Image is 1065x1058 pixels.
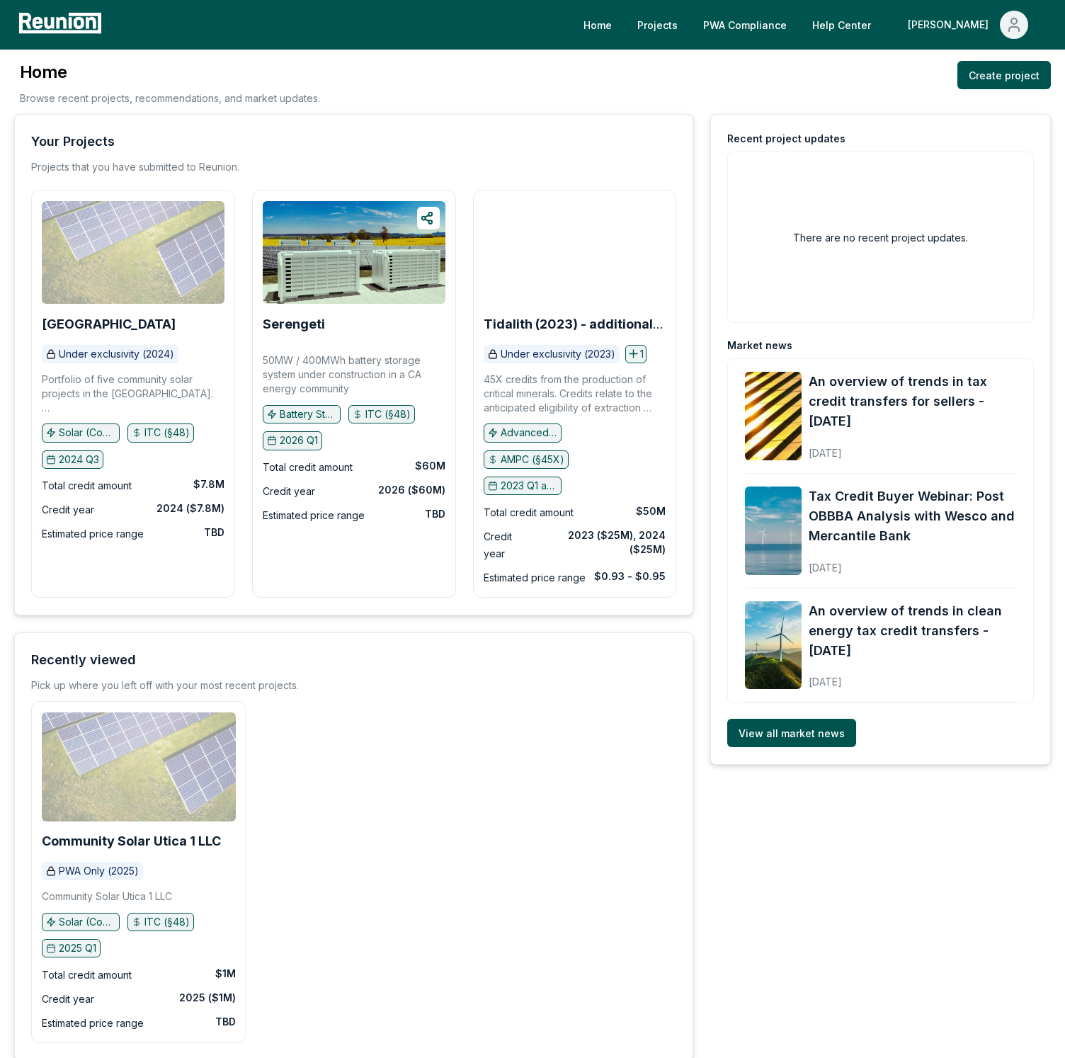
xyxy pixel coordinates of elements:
[215,967,236,981] div: $1M
[263,317,325,331] a: Serengeti
[280,433,318,448] p: 2026 Q1
[809,487,1016,546] a: Tax Credit Buyer Webinar: Post OBBBA Analysis with Wesco and Mercantile Bank
[572,11,623,39] a: Home
[42,372,224,415] p: Portfolio of five community solar projects in the [GEOGRAPHIC_DATA]. Two projects are being place...
[59,347,174,361] p: Under exclusivity (2024)
[263,459,353,476] div: Total credit amount
[425,507,445,521] div: TBD
[801,11,882,39] a: Help Center
[745,372,802,460] img: An overview of trends in tax credit transfers for sellers - September 2025
[572,11,1051,39] nav: Main
[42,991,94,1008] div: Credit year
[908,11,994,39] div: [PERSON_NAME]
[745,601,802,690] img: An overview of trends in clean energy tax credit transfers - August 2025
[263,483,315,500] div: Credit year
[263,431,322,450] button: 2026 Q1
[42,939,101,957] button: 2025 Q1
[484,477,562,495] button: 2023 Q1 and earlier
[31,132,115,152] div: Your Projects
[534,528,666,557] div: 2023 ($25M), 2024 ($25M)
[59,915,115,929] p: Solar (Community)
[20,91,320,106] p: Browse recent projects, recommendations, and market updates.
[745,487,802,575] img: Tax Credit Buyer Webinar: Post OBBBA Analysis with Wesco and Mercantile Bank
[636,504,666,518] div: $50M
[625,345,647,363] button: 1
[42,501,94,518] div: Credit year
[957,61,1051,89] a: Create project
[42,423,120,442] button: Solar (Community)
[793,230,968,245] h2: There are no recent project updates.
[484,423,562,442] button: Advanced manufacturing
[31,160,239,174] p: Projects that you have submitted to Reunion.
[727,132,845,146] div: Recent project updates
[501,453,564,467] p: AMPC (§45X)
[501,426,557,440] p: Advanced manufacturing
[42,450,103,469] button: 2024 Q3
[215,1015,236,1029] div: TBD
[809,436,1016,460] div: [DATE]
[179,991,236,1005] div: 2025 ($1M)
[896,11,1040,39] button: [PERSON_NAME]
[263,405,341,423] button: Battery Storage
[727,339,792,353] div: Market news
[484,528,534,562] div: Credit year
[59,941,96,955] p: 2025 Q1
[727,719,856,747] a: View all market news
[59,864,139,878] p: PWA Only (2025)
[144,426,190,440] p: ITC (§48)
[692,11,798,39] a: PWA Compliance
[484,372,666,415] p: 45X credits from the production of critical minerals. Credits relate to the anticipated eligibili...
[59,426,115,440] p: Solar (Community)
[144,915,190,929] p: ITC (§48)
[501,479,557,493] p: 2023 Q1 and earlier
[378,483,445,497] div: 2026 ($60M)
[31,678,299,693] div: Pick up where you left off with your most recent projects.
[415,459,445,473] div: $60M
[193,477,224,491] div: $7.8M
[42,913,120,931] button: Solar (Community)
[263,353,445,396] p: 50MW / 400MWh battery storage system under construction in a CA energy community
[42,1015,144,1032] div: Estimated price range
[59,453,99,467] p: 2024 Q3
[204,525,224,540] div: TBD
[42,889,172,904] p: Community Solar Utica 1 LLC
[20,61,320,84] h3: Home
[501,347,615,361] p: Under exclusivity (2023)
[263,201,445,304] img: Serengeti
[809,372,1016,431] a: An overview of trends in tax credit transfers for sellers - [DATE]
[31,650,136,670] div: Recently viewed
[280,407,336,421] p: Battery Storage
[42,967,132,984] div: Total credit amount
[156,501,224,516] div: 2024 ($7.8M)
[484,569,586,586] div: Estimated price range
[484,504,574,521] div: Total credit amount
[42,477,132,494] div: Total credit amount
[809,550,1016,575] div: [DATE]
[809,601,1016,661] a: An overview of trends in clean energy tax credit transfers - [DATE]
[42,525,144,542] div: Estimated price range
[263,507,365,524] div: Estimated price range
[365,407,411,421] p: ITC (§48)
[626,11,689,39] a: Projects
[809,664,1016,689] div: [DATE]
[594,569,666,584] div: $0.93 - $0.95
